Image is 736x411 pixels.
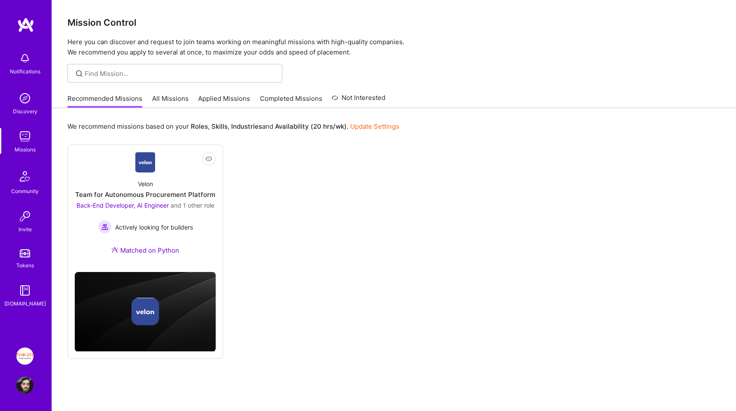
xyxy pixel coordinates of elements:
div: Community [11,187,39,196]
img: Community [15,166,35,187]
span: Actively looking for builders [115,223,193,232]
div: Notifications [10,67,40,76]
b: Roles [191,122,208,130]
a: All Missions [152,94,189,108]
img: guide book [16,282,34,299]
h3: Mission Control [67,17,721,28]
img: bell [16,50,34,67]
a: Applied Missions [198,94,250,108]
div: Tokens [16,261,34,270]
img: Company logo [131,298,159,325]
img: Company Logo [135,152,156,172]
img: tokens [20,249,30,257]
img: teamwork [16,128,34,145]
span: Back-End Developer, AI Engineer [76,202,169,209]
img: Insight Partners: Data & AI - Sourcing [16,348,34,365]
a: User Avatar [14,377,36,394]
div: Invite [18,225,32,234]
img: logo [17,17,34,33]
img: Ateam Purple Icon [111,246,118,253]
a: Completed Missions [260,94,322,108]
div: Velon [138,179,153,188]
span: and 1 other role [171,202,214,209]
p: We recommend missions based on your , , and . [67,122,399,131]
div: Discovery [13,107,37,116]
a: Update Settings [350,122,399,130]
a: Insight Partners: Data & AI - Sourcing [14,348,36,365]
img: discovery [16,90,34,107]
i: icon EyeClosed [205,155,212,162]
div: Team for Autonomous Procurement Platform [75,190,215,199]
div: Missions [15,145,36,154]
img: Actively looking for builders [98,220,112,234]
b: Industries [231,122,262,130]
img: cover [75,272,216,351]
a: Recommended Missions [67,94,142,108]
a: Not Interested [332,93,385,108]
input: Find Mission... [85,69,276,78]
div: Matched on Python [111,246,179,255]
img: Invite [16,208,34,225]
i: icon SearchGrey [74,69,84,79]
b: Skills [211,122,228,130]
div: [DOMAIN_NAME] [4,299,46,308]
b: Availability (20 hrs/wk) [275,122,347,130]
img: User Avatar [16,377,34,394]
p: Here you can discover and request to join teams working on meaningful missions with high-quality ... [67,37,721,57]
a: Company LogoVelonTeam for Autonomous Procurement PlatformBack-End Developer, AI Engineer and 1 ot... [75,152,216,265]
